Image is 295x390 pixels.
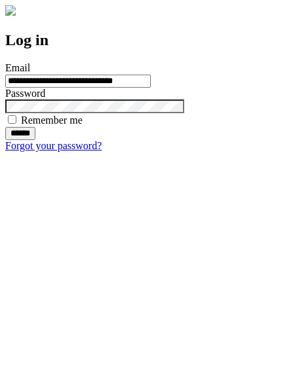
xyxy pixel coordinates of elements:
label: Password [5,88,45,99]
label: Remember me [21,115,83,126]
a: Forgot your password? [5,140,102,151]
img: logo-4e3dc11c47720685a147b03b5a06dd966a58ff35d612b21f08c02c0306f2b779.png [5,5,16,16]
h2: Log in [5,31,290,49]
label: Email [5,62,30,73]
